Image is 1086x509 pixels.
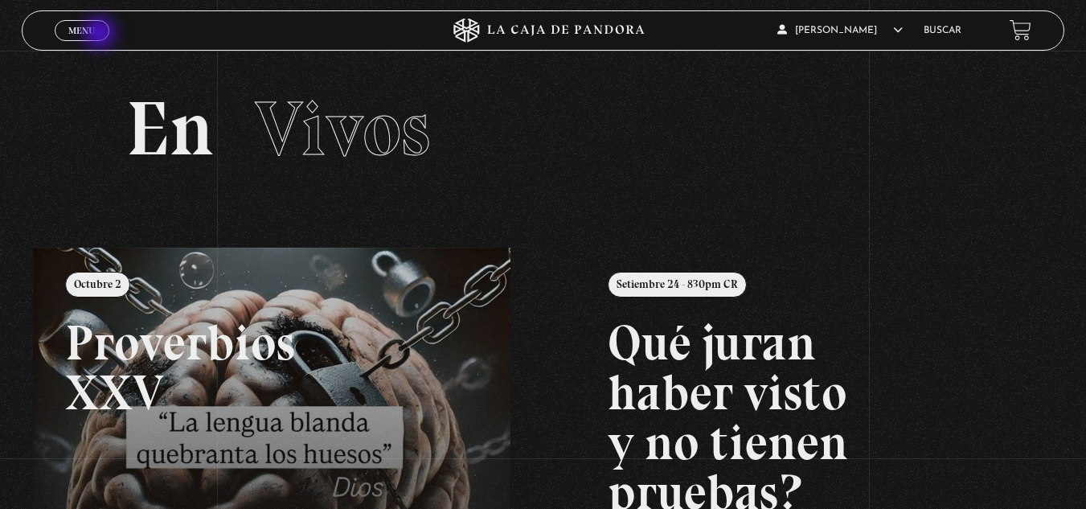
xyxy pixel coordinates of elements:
h2: En [126,91,961,167]
span: Cerrar [63,39,100,50]
a: View your shopping cart [1010,19,1031,41]
span: Vivos [255,83,430,174]
span: [PERSON_NAME] [777,26,903,35]
a: Buscar [924,26,961,35]
span: Menu [68,26,95,35]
